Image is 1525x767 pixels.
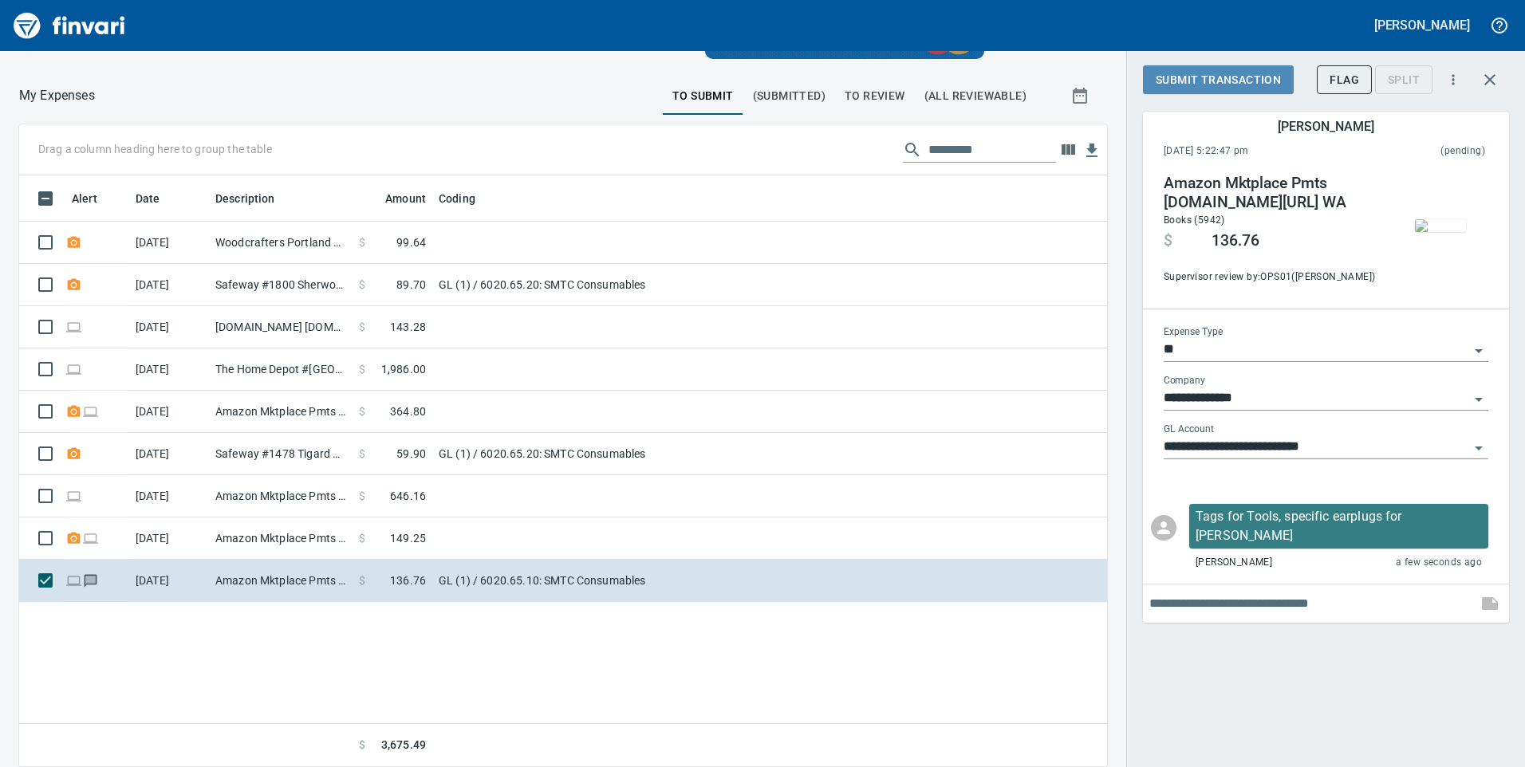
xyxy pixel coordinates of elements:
td: The Home Depot #[GEOGRAPHIC_DATA] [209,348,353,391]
span: Online transaction [65,575,82,585]
span: 143.28 [390,319,426,335]
span: To Submit [672,86,734,106]
label: GL Account [1164,425,1214,435]
span: Receipt Required [65,448,82,458]
span: [DATE] 5:22:47 pm [1164,144,1345,159]
td: [DATE] [129,391,209,433]
span: 364.80 [390,403,426,419]
span: $ [359,488,365,504]
span: [PERSON_NAME] [1196,555,1272,571]
span: 3,675.49 [381,737,426,753]
button: Download Table [1080,139,1104,163]
button: [PERSON_NAME] [1370,13,1474,37]
h5: [PERSON_NAME] [1278,118,1373,135]
span: Date [136,189,181,208]
td: Amazon Mktplace Pmts [DOMAIN_NAME][URL] WA [209,391,353,433]
span: a few seconds ago [1396,555,1482,571]
span: Receipt Required [65,533,82,543]
td: Amazon Mktplace Pmts [DOMAIN_NAME][URL] WA [209,560,353,602]
span: Has messages [82,575,99,585]
span: Amount [365,189,426,208]
button: Close transaction [1471,61,1509,99]
td: [DATE] [129,433,209,475]
span: $ [359,446,365,462]
span: Receipt Required [65,279,82,289]
label: Company [1164,376,1205,386]
td: [DATE] [129,517,209,560]
span: Description [215,189,275,208]
h4: Amazon Mktplace Pmts [DOMAIN_NAME][URL] WA [1164,174,1381,212]
span: Alert [72,189,118,208]
button: More [1436,62,1471,97]
span: $ [359,403,365,419]
td: Woodcrafters Portland OR [209,222,353,264]
span: Supervisor review by: OPS01 ([PERSON_NAME]) [1164,269,1381,285]
td: [DATE] [129,560,209,602]
span: Online transaction [65,490,82,501]
nav: breadcrumb [19,86,95,105]
span: 136.76 [390,572,426,588]
span: Alert [72,189,97,208]
p: My Expenses [19,86,95,105]
span: Receipt Required [65,406,82,416]
span: $ [359,277,365,293]
td: [DATE] [129,475,209,517]
button: Open [1468,340,1490,362]
span: 59.90 [396,446,426,462]
td: Safeway #1800 Sherwood OR [209,264,353,306]
span: Date [136,189,160,208]
span: Coding [439,189,496,208]
span: To Review [845,86,905,106]
label: Expense Type [1164,328,1223,337]
span: $ [1164,231,1172,250]
button: Submit Transaction [1143,65,1294,95]
span: Amount [385,189,426,208]
td: [DATE] [129,348,209,391]
p: Tags for Tools, specific earplugs for [PERSON_NAME] [1196,507,1482,545]
button: Show transactions within a particular date range [1056,77,1107,115]
td: GL (1) / 6020.65.20: SMTC Consumables [432,433,831,475]
button: Open [1468,437,1490,459]
span: 136.76 [1212,231,1259,250]
td: [DOMAIN_NAME] [DOMAIN_NAME][URL] WA [209,306,353,348]
span: Online transaction [65,364,82,374]
div: Click for options [1189,504,1488,549]
span: 1,986.00 [381,361,426,377]
span: Books (5942) [1164,214,1225,226]
button: Choose columns to display [1056,138,1080,162]
p: Drag a column heading here to group the table [38,141,272,157]
td: Amazon Mktplace Pmts [DOMAIN_NAME][URL] WA [209,517,353,560]
span: Flag [1330,70,1359,90]
td: [DATE] [129,222,209,264]
span: $ [359,234,365,250]
button: Open [1468,388,1490,411]
span: (Submitted) [753,86,826,106]
span: $ [359,319,365,335]
button: Flag [1317,65,1372,95]
span: 99.64 [396,234,426,250]
td: Amazon Mktplace Pmts [DOMAIN_NAME][URL] WA [209,475,353,517]
span: $ [359,530,365,546]
img: receipts%2Ftapani%2F2025-08-20%2FdDaZX8JUyyeI0KH0W5cbBD8H2fn2__oTu9MdMRrcpm0ROer3F2_1.jpg [1415,219,1466,232]
span: Description [215,189,296,208]
span: 149.25 [390,530,426,546]
td: GL (1) / 6020.65.10: SMTC Consumables [432,560,831,602]
span: $ [359,572,365,588]
span: Receipt Required [65,237,82,247]
td: [DATE] [129,264,209,306]
img: Finvari [10,6,129,45]
td: [DATE] [129,306,209,348]
span: Online transaction [65,321,82,332]
span: (All Reviewable) [924,86,1027,106]
td: GL (1) / 6020.65.20: SMTC Consumables [432,264,831,306]
span: This charge has not been settled by the merchant yet. This usually takes a couple of days but in ... [1345,144,1485,159]
span: This records your note into the expense [1471,584,1509,623]
span: $ [359,361,365,377]
span: 646.16 [390,488,426,504]
span: Online transaction [82,533,99,543]
h5: [PERSON_NAME] [1374,17,1470,33]
td: Safeway #1478 Tigard OR [209,433,353,475]
span: $ [359,737,365,753]
span: Coding [439,189,475,208]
